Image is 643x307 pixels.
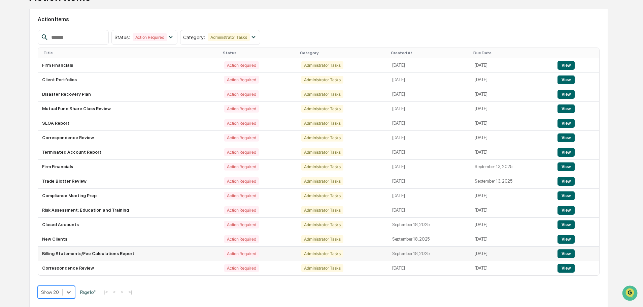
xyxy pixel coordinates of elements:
[471,87,553,102] td: [DATE]
[388,145,471,160] td: [DATE]
[557,220,575,229] button: View
[224,119,259,127] div: Action Required
[388,102,471,116] td: [DATE]
[46,125,86,137] a: 🗄️Attestations
[7,142,12,147] div: 🔎
[224,148,259,156] div: Action Required
[43,51,217,55] div: Title
[4,125,46,137] a: 🖐️Preclearance
[13,128,43,135] span: Preclearance
[388,58,471,73] td: [DATE]
[557,104,575,113] button: View
[557,193,575,198] a: View
[301,90,343,98] div: Administrator Tasks
[557,148,575,157] button: View
[301,134,343,142] div: Administrator Tasks
[557,177,575,186] button: View
[301,221,343,228] div: Administrator Tasks
[102,289,110,295] button: |<
[224,76,259,84] div: Action Required
[183,34,205,40] span: Category :
[388,218,471,232] td: September 18, 2025
[388,247,471,261] td: September 18, 2025
[13,141,42,148] span: Data Lookup
[224,221,259,228] div: Action Required
[557,206,575,215] button: View
[38,116,220,131] td: SLOA Report
[301,177,343,185] div: Administrator Tasks
[224,177,259,185] div: Action Required
[38,232,220,247] td: New Clients
[224,134,259,142] div: Action Required
[38,145,220,160] td: Terminated Account Report
[224,163,259,171] div: Action Required
[471,145,553,160] td: [DATE]
[471,247,553,261] td: [DATE]
[557,162,575,171] button: View
[557,179,575,184] a: View
[38,58,220,73] td: Firm Financials
[38,87,220,102] td: Disaster Recovery Plan
[38,261,220,275] td: Correspondence Review
[7,57,123,68] p: How can we help?
[38,16,600,23] h2: Action Items
[38,73,220,87] td: Client Portfolios
[388,189,471,203] td: [DATE]
[224,264,259,272] div: Action Required
[557,150,575,155] a: View
[557,90,575,99] button: View
[114,34,130,40] span: Status :
[388,174,471,189] td: [DATE]
[471,174,553,189] td: September 13, 2025
[557,264,575,273] button: View
[23,95,110,101] div: Start new chat
[38,102,220,116] td: Mutual Fund Share Class Review
[119,289,125,295] button: >
[557,121,575,126] a: View
[224,90,259,98] div: Action Required
[388,261,471,275] td: [DATE]
[557,63,575,68] a: View
[557,164,575,169] a: View
[388,87,471,102] td: [DATE]
[38,174,220,189] td: Trade Blotter Review
[557,266,575,271] a: View
[557,222,575,227] a: View
[126,289,134,295] button: >|
[38,189,220,203] td: Compliance Meeting Prep
[38,160,220,174] td: Firm Financials
[557,75,575,84] button: View
[301,163,343,171] div: Administrator Tasks
[471,160,553,174] td: September 13, 2025
[471,218,553,232] td: [DATE]
[471,102,553,116] td: [DATE]
[471,232,553,247] td: [DATE]
[7,37,20,51] img: Greenboard
[388,131,471,145] td: [DATE]
[557,77,575,82] a: View
[557,208,575,213] a: View
[301,105,343,113] div: Administrator Tasks
[114,97,123,105] button: Start new chat
[300,51,385,55] div: Category
[224,105,259,113] div: Action Required
[473,51,551,55] div: Due Date
[301,61,343,69] div: Administrator Tasks
[557,61,575,70] button: View
[7,95,19,107] img: 1746055101610-c473b297-6a78-478c-a979-82029cc54cd1
[208,33,249,41] div: Administrator Tasks
[388,232,471,247] td: September 18, 2025
[38,247,220,261] td: Billing Statements/Fee Calculations Report
[388,73,471,87] td: [DATE]
[224,61,259,69] div: Action Required
[223,51,295,55] div: Status
[23,101,85,107] div: We're available if you need us!
[557,249,575,258] button: View
[7,129,12,134] div: 🖐️
[557,235,575,244] button: View
[621,285,640,303] iframe: Open customer support
[557,135,575,140] a: View
[388,203,471,218] td: [DATE]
